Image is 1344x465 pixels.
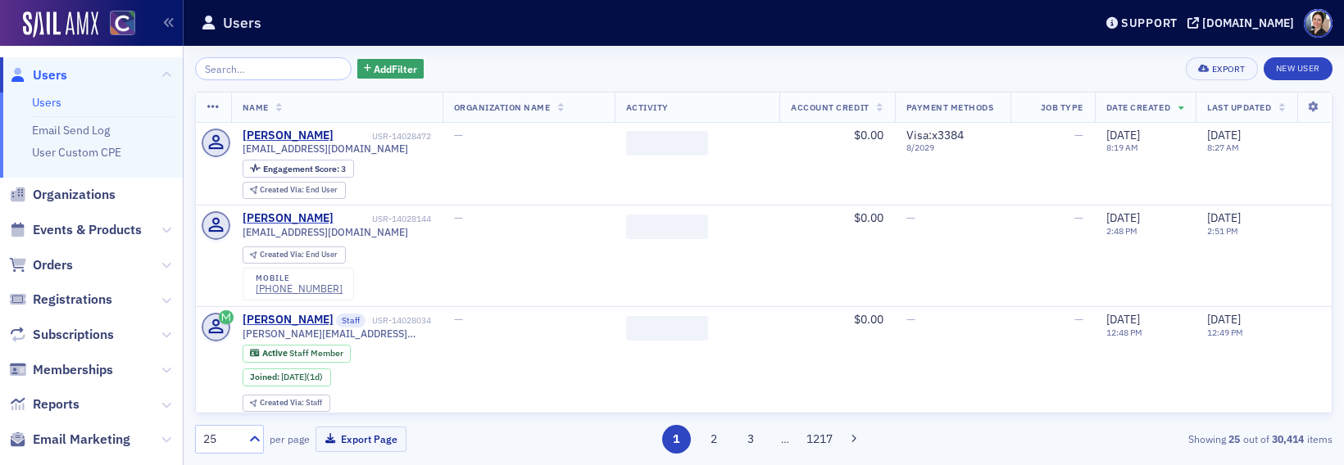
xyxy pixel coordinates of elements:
span: Organization Name [454,102,551,113]
span: [DATE] [1106,312,1140,327]
span: Job Type [1041,102,1083,113]
a: [PERSON_NAME] [243,313,334,327]
span: Organizations [33,186,116,204]
span: Users [33,66,67,84]
a: Users [9,66,67,84]
input: Search… [195,57,352,80]
button: AddFilter [357,59,425,79]
span: Date Created [1106,102,1170,113]
div: USR-14028472 [336,131,431,142]
div: (1d) [281,372,323,382]
span: — [454,128,463,142]
time: 2:48 PM [1106,225,1137,237]
span: Profile [1304,9,1333,38]
button: [DOMAIN_NAME] [1187,17,1300,29]
span: Joined : [250,372,281,382]
span: — [1074,312,1083,327]
span: Staff Member [289,347,343,359]
div: 25 [203,431,239,448]
div: Active: Active: Staff Member [243,345,352,363]
button: 1217 [806,425,834,454]
span: … [774,431,797,446]
span: — [1074,128,1083,142]
span: Visa : x3384 [906,128,964,142]
span: ‌ [626,214,708,239]
a: User Custom CPE [32,145,121,160]
span: Created Via : [260,249,306,260]
span: $0.00 [854,210,883,225]
span: Events & Products [33,221,142,239]
span: $0.00 [854,128,883,142]
button: Export [1186,57,1257,80]
div: Engagement Score: 3 [243,160,354,178]
div: End User [260,186,338,195]
span: $0.00 [854,312,883,327]
span: [DATE] [1106,210,1140,225]
span: Staff [336,314,366,328]
div: 3 [263,165,346,174]
a: [PHONE_NUMBER] [256,282,343,295]
span: [DATE] [1207,312,1241,327]
div: mobile [256,273,343,283]
a: Email Marketing [9,431,130,449]
div: USR-14028144 [336,214,431,224]
a: Memberships [9,361,113,379]
span: Active [262,347,289,359]
button: 2 [699,425,728,454]
time: 2:51 PM [1207,225,1238,237]
button: 1 [662,425,691,454]
span: Account Credit [791,102,869,113]
a: Users [32,95,61,110]
div: Export [1212,65,1246,74]
span: Reports [33,395,79,413]
time: 8:19 AM [1106,142,1138,153]
time: 12:48 PM [1106,327,1142,338]
span: Registrations [33,291,112,309]
span: Add Filter [374,61,417,76]
div: Showing out of items [965,431,1333,446]
span: [EMAIL_ADDRESS][DOMAIN_NAME] [243,142,408,155]
span: — [906,312,915,327]
label: per page [270,431,310,446]
a: View Homepage [98,11,135,38]
time: 8:27 AM [1207,142,1239,153]
button: Export Page [316,427,406,452]
div: End User [260,251,338,260]
span: Engagement Score : [263,163,341,174]
time: 12:49 PM [1207,327,1243,338]
a: [PERSON_NAME] [243,211,334,226]
span: — [906,210,915,225]
span: ‌ [626,131,708,156]
span: [DATE] [1207,128,1241,142]
div: [DOMAIN_NAME] [1202,16,1294,30]
span: 8 / 2029 [906,142,999,153]
span: Created Via : [260,184,306,195]
img: SailAMX [110,11,135,36]
img: SailAMX [23,11,98,38]
span: Created Via : [260,397,306,408]
div: Support [1121,16,1178,30]
div: Created Via: End User [243,182,346,199]
div: Staff [260,399,322,408]
span: Memberships [33,361,113,379]
span: Last Updated [1207,102,1271,113]
button: 3 [737,425,765,454]
a: New User [1264,57,1333,80]
a: Active Staff Member [250,348,343,359]
strong: 30,414 [1269,431,1307,446]
span: Subscriptions [33,326,114,344]
div: Created Via: End User [243,246,346,264]
span: ‌ [626,316,708,341]
div: [PERSON_NAME] [243,129,334,143]
span: [DATE] [1207,210,1241,225]
a: Registrations [9,291,112,309]
span: [EMAIL_ADDRESS][DOMAIN_NAME] [243,226,408,238]
span: — [454,210,463,225]
a: Events & Products [9,221,142,239]
div: USR-14028034 [369,315,431,326]
div: Created Via: Staff [243,395,330,412]
a: Email Send Log [32,123,110,138]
